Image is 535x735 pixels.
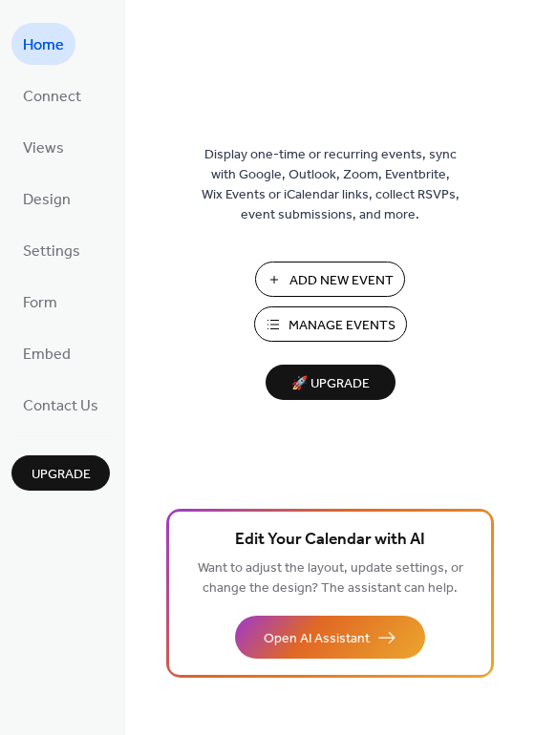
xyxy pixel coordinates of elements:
span: Upgrade [32,465,91,485]
a: Connect [11,74,93,116]
button: Open AI Assistant [235,616,425,659]
button: 🚀 Upgrade [266,365,396,400]
a: Home [11,23,75,65]
span: Manage Events [289,316,396,336]
span: Home [23,31,64,61]
span: Want to adjust the layout, update settings, or change the design? The assistant can help. [198,556,463,601]
span: Design [23,185,71,216]
span: Settings [23,237,80,267]
span: Contact Us [23,391,98,422]
button: Add New Event [255,262,405,297]
button: Upgrade [11,455,110,491]
a: Design [11,178,82,220]
span: Edit Your Calendar with AI [235,527,425,554]
a: Form [11,281,69,323]
span: Display one-time or recurring events, sync with Google, Outlook, Zoom, Eventbrite, Wix Events or ... [202,145,460,225]
a: Views [11,126,75,168]
button: Manage Events [254,306,407,342]
span: 🚀 Upgrade [277,371,384,397]
span: Open AI Assistant [264,629,370,649]
span: Views [23,134,64,164]
span: Form [23,288,57,319]
a: Embed [11,332,82,374]
a: Contact Us [11,384,110,426]
span: Add New Event [289,271,394,291]
span: Embed [23,340,71,370]
span: Connect [23,82,81,113]
a: Settings [11,229,92,271]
